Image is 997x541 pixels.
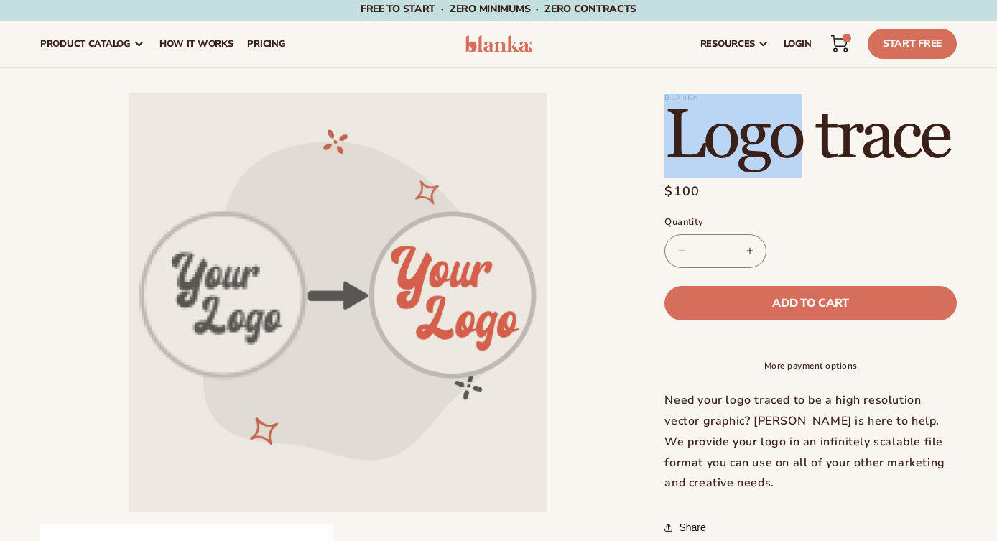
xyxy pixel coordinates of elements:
[664,286,957,320] button: Add to cart
[465,35,532,52] img: logo
[664,390,957,494] div: Need your logo traced to be a high resolution vector graphic? [PERSON_NAME] is here to help. We p...
[772,297,848,309] span: Add to cart
[159,38,233,50] span: How It Works
[664,216,957,230] label: Quantity
[776,21,819,67] a: LOGIN
[152,21,241,67] a: How It Works
[240,21,292,67] a: pricing
[40,38,131,50] span: product catalog
[700,38,755,50] span: resources
[868,29,957,59] a: Start Free
[664,102,957,171] h1: Logo trace
[33,21,152,67] a: product catalog
[247,38,285,50] span: pricing
[664,359,957,372] a: More payment options
[846,34,847,42] span: 1
[664,93,957,102] p: Blanka
[664,182,700,201] span: $100
[693,21,776,67] a: resources
[784,38,812,50] span: LOGIN
[361,2,636,16] span: Free to start · ZERO minimums · ZERO contracts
